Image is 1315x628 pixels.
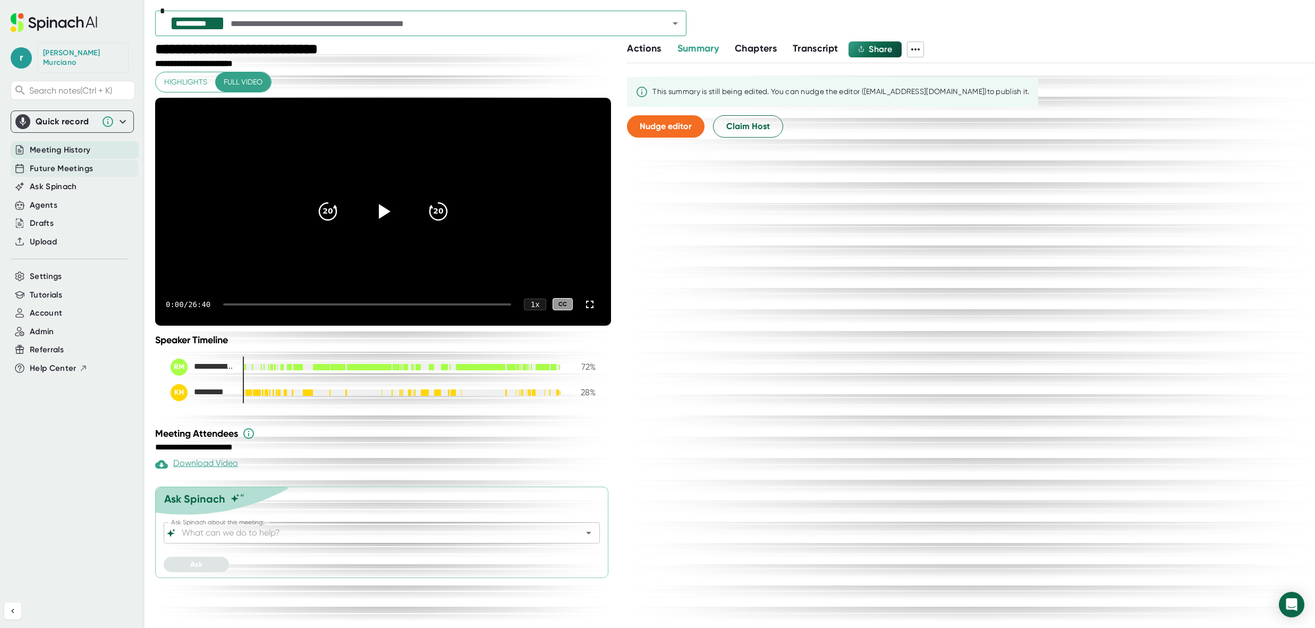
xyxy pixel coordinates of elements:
[793,43,838,54] span: Transcript
[30,217,54,230] button: Drafts
[627,115,705,138] button: Nudge editor
[11,47,32,69] span: r
[30,199,57,211] button: Agents
[36,116,96,127] div: Quick record
[43,48,123,67] div: Raul Murciano
[155,458,238,471] div: Download Video
[171,384,234,401] div: Kyle Hall
[30,163,93,175] button: Future Meetings
[4,602,21,619] button: Collapse sidebar
[869,44,892,54] span: Share
[30,236,57,248] button: Upload
[30,289,62,301] button: Tutorials
[155,334,611,346] div: Speaker Timeline
[224,75,262,89] span: Full video
[849,41,902,57] button: Share
[164,75,207,89] span: Highlights
[30,270,62,283] button: Settings
[30,362,77,375] span: Help Center
[164,493,225,505] div: Ask Spinach
[793,41,838,56] button: Transcript
[164,557,229,572] button: Ask
[171,359,234,376] div: Raul Murciano
[190,560,202,569] span: Ask
[215,72,271,92] button: Full video
[668,16,683,31] button: Open
[652,87,1030,97] div: This summary is still being edited. You can nudge the editor ([EMAIL_ADDRESS][DOMAIN_NAME]) to pu...
[30,307,62,319] button: Account
[30,344,64,356] button: Referrals
[524,299,546,310] div: 1 x
[640,121,692,131] span: Nudge editor
[627,43,661,54] span: Actions
[30,326,54,338] button: Admin
[29,86,132,96] span: Search notes (Ctrl + K)
[553,298,573,310] div: CC
[677,43,719,54] span: Summary
[30,362,88,375] button: Help Center
[569,387,596,397] div: 28 %
[581,525,596,540] button: Open
[171,359,188,376] div: RM
[569,362,596,372] div: 72 %
[155,427,614,440] div: Meeting Attendees
[677,41,719,56] button: Summary
[627,41,661,56] button: Actions
[30,181,77,193] button: Ask Spinach
[166,300,210,309] div: 0:00 / 26:40
[735,41,777,56] button: Chapters
[713,115,783,138] button: Claim Host
[726,120,770,133] span: Claim Host
[180,525,565,540] input: What can we do to help?
[15,111,129,132] div: Quick record
[156,72,216,92] button: Highlights
[735,43,777,54] span: Chapters
[30,144,90,156] button: Meeting History
[1279,592,1304,617] div: Open Intercom Messenger
[171,384,188,401] div: KH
